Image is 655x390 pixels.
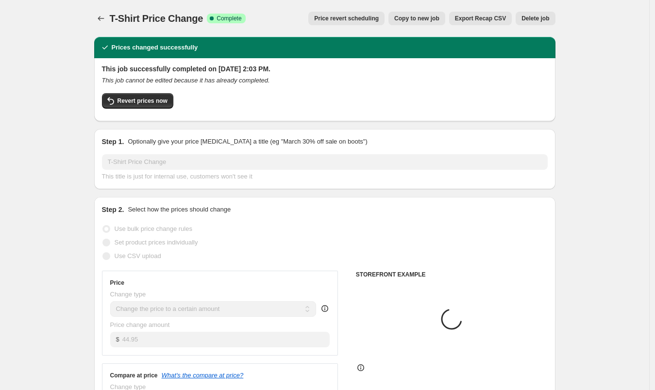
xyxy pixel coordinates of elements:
button: Revert prices now [102,93,173,109]
span: Use CSV upload [115,252,161,260]
button: What's the compare at price? [162,372,244,379]
span: This title is just for internal use, customers won't see it [102,173,252,180]
span: Copy to new job [394,15,439,22]
button: Export Recap CSV [449,12,512,25]
input: 30% off holiday sale [102,154,548,170]
span: Price revert scheduling [314,15,379,22]
h3: Compare at price [110,372,158,379]
span: Use bulk price change rules [115,225,192,232]
p: Optionally give your price [MEDICAL_DATA] a title (eg "March 30% off sale on boots") [128,137,367,146]
i: This job cannot be edited because it has already completed. [102,77,270,84]
span: T-Shirt Price Change [110,13,203,24]
span: Change type [110,291,146,298]
span: Delete job [521,15,549,22]
span: Set product prices individually [115,239,198,246]
span: Export Recap CSV [455,15,506,22]
h2: Step 2. [102,205,124,214]
button: Price change jobs [94,12,108,25]
button: Price revert scheduling [308,12,385,25]
div: help [320,304,330,313]
span: Price change amount [110,321,170,328]
h3: Price [110,279,124,287]
span: Revert prices now [118,97,168,105]
button: Copy to new job [388,12,445,25]
input: 80.00 [122,332,330,347]
h2: Step 1. [102,137,124,146]
h6: STOREFRONT EXAMPLE [356,271,548,278]
span: Complete [217,15,241,22]
h2: Prices changed successfully [112,43,198,52]
button: Delete job [516,12,555,25]
p: Select how the prices should change [128,205,231,214]
span: $ [116,336,119,343]
h2: This job successfully completed on [DATE] 2:03 PM. [102,64,548,74]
